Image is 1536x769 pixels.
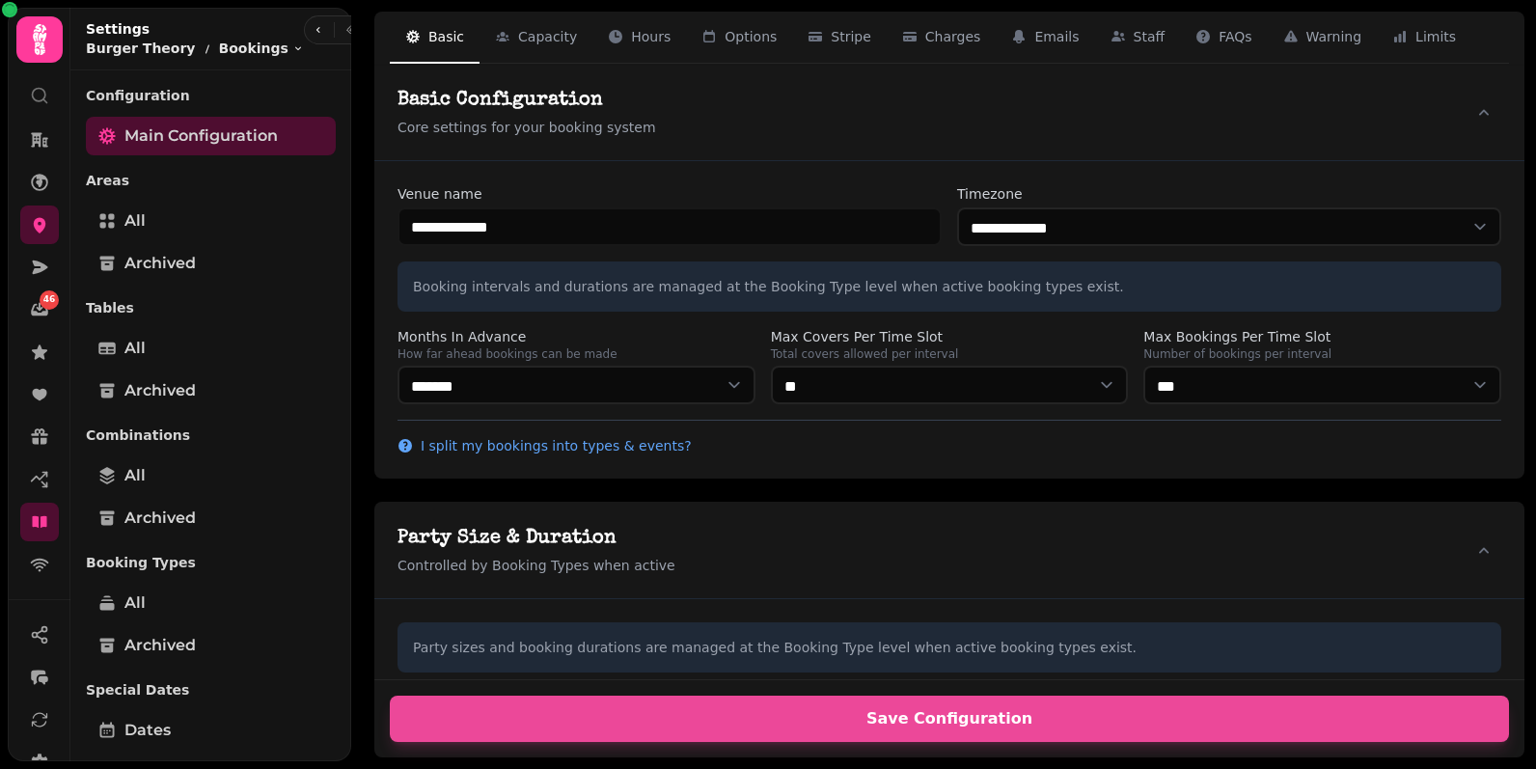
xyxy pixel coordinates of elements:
span: Basic [428,27,464,46]
span: Hours [631,27,671,46]
span: All [124,591,146,615]
a: Archived [86,371,336,410]
p: Areas [86,163,336,198]
span: Staff [1134,27,1166,46]
a: All [86,456,336,495]
span: Archived [124,507,196,530]
p: Booking intervals and durations are managed at the Booking Type level when active booking types e... [413,277,1486,296]
p: Number of bookings per interval [1143,346,1501,362]
h2: Settings [86,19,304,39]
span: Warning [1306,27,1362,46]
button: Emails [996,12,1094,64]
span: Archived [124,634,196,657]
span: Archived [124,252,196,275]
a: Archived [86,499,336,537]
label: Timezone [957,184,1501,204]
a: Dates [86,711,336,750]
button: Options [686,12,792,64]
span: Dates [124,719,171,742]
p: Core settings for your booking system [398,118,656,137]
span: Stripe [831,27,871,46]
span: Options [725,27,777,46]
button: Bookings [219,39,304,58]
button: Charges [887,12,997,64]
a: Archived [86,244,336,283]
p: Tables [86,290,336,325]
label: Months In Advance [398,327,755,346]
p: Booking Types [86,545,336,580]
span: All [124,464,146,487]
p: Burger Theory [86,39,196,58]
label: Max Covers Per Time Slot [771,327,1129,346]
button: Stripe [792,12,887,64]
p: Total covers allowed per interval [771,346,1129,362]
a: 46 [20,290,59,329]
a: Archived [86,626,336,665]
span: Save Configuration [413,711,1486,727]
button: Limits [1377,12,1471,64]
span: Charges [925,27,981,46]
span: Limits [1415,27,1456,46]
p: Controlled by Booking Types when active [398,556,675,575]
button: Hours [592,12,686,64]
button: Capacity [480,12,592,64]
button: Staff [1095,12,1181,64]
h3: Party Size & Duration [398,525,675,552]
span: All [124,337,146,360]
p: How far ahead bookings can be made [398,346,755,362]
p: Party sizes and booking durations are managed at the Booking Type level when active booking types... [413,638,1486,657]
h3: Basic Configuration [398,87,656,114]
button: I split my bookings into types & events? [398,436,692,455]
button: Save Configuration [390,696,1509,742]
span: Capacity [518,27,577,46]
button: FAQs [1180,12,1267,64]
span: Archived [124,379,196,402]
p: Combinations [86,418,336,453]
a: All [86,202,336,240]
a: All [86,584,336,622]
a: All [86,329,336,368]
span: All [124,209,146,233]
nav: breadcrumb [86,39,304,58]
a: Main Configuration [86,117,336,155]
label: Max Bookings Per Time Slot [1143,327,1501,346]
span: FAQs [1219,27,1251,46]
label: Venue name [398,184,942,204]
p: Special Dates [86,673,336,707]
button: Warning [1268,12,1378,64]
span: Emails [1034,27,1079,46]
span: 46 [43,293,56,307]
span: Main Configuration [124,124,278,148]
button: Basic [390,12,480,64]
p: Configuration [86,78,336,113]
